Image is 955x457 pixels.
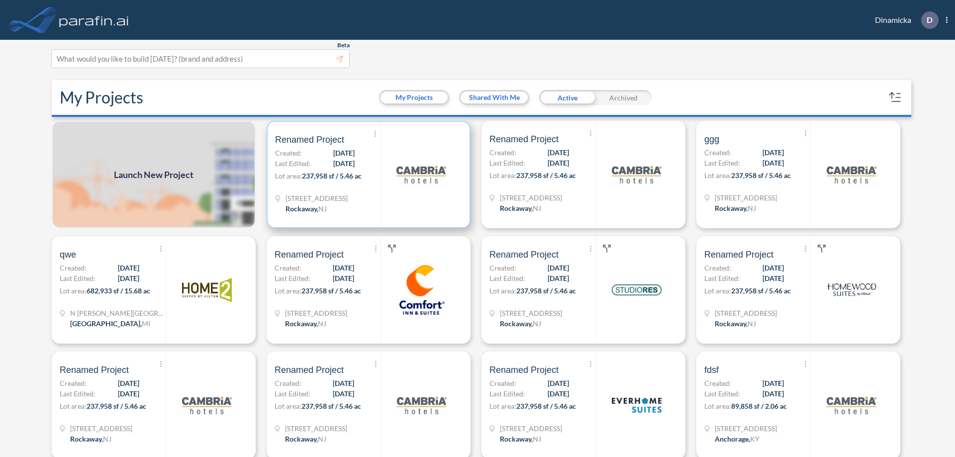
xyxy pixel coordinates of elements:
[827,150,876,199] img: logo
[60,263,87,273] span: Created:
[500,319,533,328] span: Rockaway ,
[704,286,731,295] span: Lot area:
[887,90,903,105] button: sort
[60,249,76,261] span: qwe
[763,378,784,388] span: [DATE]
[704,171,731,180] span: Lot area:
[118,273,139,283] span: [DATE]
[57,10,131,30] img: logo
[70,319,142,328] span: [GEOGRAPHIC_DATA] ,
[333,273,354,283] span: [DATE]
[748,319,756,328] span: NJ
[548,273,569,283] span: [DATE]
[70,423,132,434] span: 321 Mt Hope Ave
[333,263,354,273] span: [DATE]
[118,378,139,388] span: [DATE]
[60,88,143,107] h2: My Projects
[275,364,344,376] span: Renamed Project
[500,318,541,329] div: Rockaway, NJ
[285,318,326,329] div: Rockaway, NJ
[397,380,447,430] img: logo
[318,204,327,213] span: NJ
[103,435,111,443] span: NJ
[704,147,731,158] span: Created:
[704,249,773,261] span: Renamed Project
[70,434,111,444] div: Rockaway, NJ
[142,319,150,328] span: MI
[489,378,516,388] span: Created:
[182,265,232,315] img: logo
[516,171,576,180] span: 237,958 sf / 5.46 ac
[60,388,95,399] span: Last Edited:
[715,204,748,212] span: Rockaway ,
[548,147,569,158] span: [DATE]
[715,192,777,203] span: 321 Mt Hope Ave
[548,158,569,168] span: [DATE]
[333,388,354,399] span: [DATE]
[731,402,787,410] span: 89,858 sf / 2.06 ac
[612,150,662,199] img: logo
[860,11,948,29] div: Dinamicka
[516,286,576,295] span: 237,958 sf / 5.46 ac
[182,380,232,430] img: logo
[500,204,533,212] span: Rockaway ,
[275,273,310,283] span: Last Edited:
[87,402,146,410] span: 237,958 sf / 5.46 ac
[318,319,326,328] span: NJ
[285,319,318,328] span: Rockaway ,
[52,121,256,228] img: add
[302,172,362,180] span: 237,958 sf / 5.46 ac
[533,204,541,212] span: NJ
[275,249,344,261] span: Renamed Project
[70,318,150,329] div: Grand Rapids, MI
[60,402,87,410] span: Lot area:
[333,148,355,158] span: [DATE]
[748,204,756,212] span: NJ
[715,319,748,328] span: Rockaway ,
[500,192,562,203] span: 321 Mt Hope Ave
[286,203,327,214] div: Rockaway, NJ
[318,435,326,443] span: NJ
[275,134,344,146] span: Renamed Project
[750,435,760,443] span: KY
[396,150,446,199] img: logo
[927,15,933,24] p: D
[275,263,301,273] span: Created:
[548,378,569,388] span: [DATE]
[301,286,361,295] span: 237,958 sf / 5.46 ac
[704,388,740,399] span: Last Edited:
[275,172,302,180] span: Lot area:
[489,286,516,295] span: Lot area:
[763,158,784,168] span: [DATE]
[275,388,310,399] span: Last Edited:
[70,435,103,443] span: Rockaway ,
[60,273,95,283] span: Last Edited:
[500,203,541,213] div: Rockaway, NJ
[704,364,719,376] span: fdsf
[827,380,876,430] img: logo
[286,204,318,213] span: Rockaway ,
[500,423,562,434] span: 321 Mt Hope Ave
[715,423,777,434] span: 1899 Evergreen Rd
[337,41,350,49] span: Beta
[516,402,576,410] span: 237,958 sf / 5.46 ac
[333,158,355,169] span: [DATE]
[500,308,562,318] span: 321 Mt Hope Ave
[763,263,784,273] span: [DATE]
[489,158,525,168] span: Last Edited:
[715,435,750,443] span: Anchorage ,
[612,380,662,430] img: logo
[715,203,756,213] div: Rockaway, NJ
[489,388,525,399] span: Last Edited:
[763,388,784,399] span: [DATE]
[60,364,129,376] span: Renamed Project
[275,378,301,388] span: Created:
[489,402,516,410] span: Lot area:
[715,318,756,329] div: Rockaway, NJ
[489,171,516,180] span: Lot area:
[397,265,447,315] img: logo
[489,133,559,145] span: Renamed Project
[827,265,876,315] img: logo
[704,273,740,283] span: Last Edited:
[763,147,784,158] span: [DATE]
